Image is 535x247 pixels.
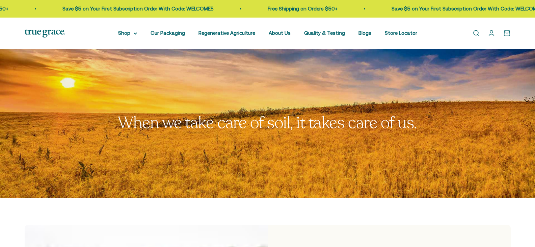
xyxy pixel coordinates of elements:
a: Our Packaging [151,30,185,36]
summary: Shop [118,29,137,37]
a: Free Shipping on Orders $50+ [264,6,334,11]
a: About Us [269,30,291,36]
a: Blogs [358,30,371,36]
split-lines: When we take care of soil, it takes care of us. [118,112,417,134]
a: Regenerative Agriculture [198,30,255,36]
a: Store Locator [385,30,417,36]
a: Quality & Testing [304,30,345,36]
p: Save $5 on Your First Subscription Order With Code: WELCOME5 [59,5,210,13]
